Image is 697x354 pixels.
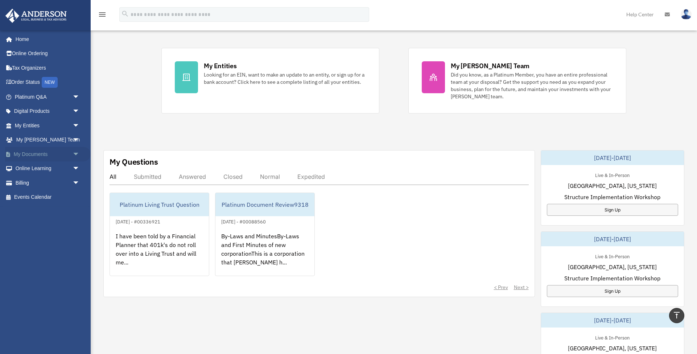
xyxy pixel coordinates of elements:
[5,118,91,133] a: My Entitiesarrow_drop_down
[110,173,116,180] div: All
[541,151,684,165] div: [DATE]-[DATE]
[541,232,684,246] div: [DATE]-[DATE]
[297,173,325,180] div: Expedited
[547,285,679,297] a: Sign Up
[681,9,692,20] img: User Pic
[408,48,626,114] a: My [PERSON_NAME] Team Did you know, as a Platinum Member, you have an entire professional team at...
[42,77,58,88] div: NEW
[451,61,529,70] div: My [PERSON_NAME] Team
[215,193,315,276] a: Platinum Document Review9318[DATE] - #00088560By-Laws and MinutesBy-Laws and First Minutes of new...
[5,75,91,90] a: Order StatusNEW
[589,252,635,260] div: Live & In-Person
[547,204,679,216] a: Sign Up
[73,104,87,119] span: arrow_drop_down
[73,133,87,148] span: arrow_drop_down
[73,90,87,104] span: arrow_drop_down
[204,71,366,86] div: Looking for an EIN, want to make an update to an entity, or sign up for a bank account? Click her...
[223,173,243,180] div: Closed
[568,344,657,353] span: [GEOGRAPHIC_DATA], [US_STATE]
[110,226,209,283] div: I have been told by a Financial Planner that 401k's do not roll over into a Living Trust and will...
[568,181,657,190] span: [GEOGRAPHIC_DATA], [US_STATE]
[5,32,87,46] a: Home
[98,13,107,19] a: menu
[5,46,91,61] a: Online Ordering
[672,311,681,320] i: vertical_align_top
[215,217,272,225] div: [DATE] - #00088560
[5,161,91,176] a: Online Learningarrow_drop_down
[121,10,129,18] i: search
[215,193,314,216] div: Platinum Document Review9318
[5,133,91,147] a: My [PERSON_NAME] Teamarrow_drop_down
[589,333,635,341] div: Live & In-Person
[5,190,91,205] a: Events Calendar
[73,147,87,162] span: arrow_drop_down
[5,176,91,190] a: Billingarrow_drop_down
[5,61,91,75] a: Tax Organizers
[568,263,657,271] span: [GEOGRAPHIC_DATA], [US_STATE]
[451,71,613,100] div: Did you know, as a Platinum Member, you have an entire professional team at your disposal? Get th...
[669,308,684,323] a: vertical_align_top
[98,10,107,19] i: menu
[179,173,206,180] div: Answered
[5,104,91,119] a: Digital Productsarrow_drop_down
[134,173,161,180] div: Submitted
[215,226,314,283] div: By-Laws and MinutesBy-Laws and First Minutes of new corporationThis is a corporation that [PERSON...
[110,217,166,225] div: [DATE] - #00336921
[589,171,635,178] div: Live & In-Person
[73,118,87,133] span: arrow_drop_down
[5,90,91,104] a: Platinum Q&Aarrow_drop_down
[3,9,69,23] img: Anderson Advisors Platinum Portal
[260,173,280,180] div: Normal
[204,61,236,70] div: My Entities
[5,147,91,161] a: My Documentsarrow_drop_down
[110,193,209,216] div: Platinum Living Trust Question
[564,274,660,283] span: Structure Implementation Workshop
[110,193,209,276] a: Platinum Living Trust Question[DATE] - #00336921I have been told by a Financial Planner that 401k...
[161,48,379,114] a: My Entities Looking for an EIN, want to make an update to an entity, or sign up for a bank accoun...
[564,193,660,201] span: Structure Implementation Workshop
[73,161,87,176] span: arrow_drop_down
[110,156,158,167] div: My Questions
[73,176,87,190] span: arrow_drop_down
[541,313,684,328] div: [DATE]-[DATE]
